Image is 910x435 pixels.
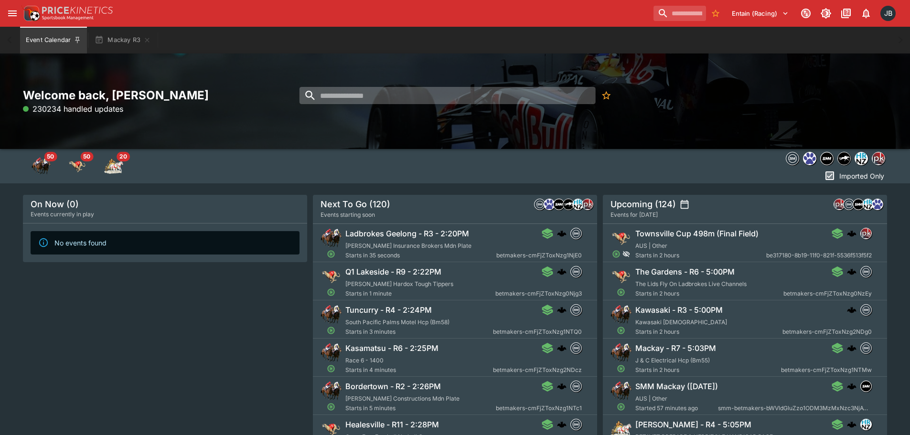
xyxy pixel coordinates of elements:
span: Starts in 4 minutes [345,365,493,375]
img: horse_racing.png [610,381,632,402]
div: samemeetingmulti [820,152,834,165]
img: hrnz.png [855,152,867,165]
div: No events found [54,234,107,252]
span: betmakers-cmFjZToxNzg2NDcz [493,365,582,375]
div: cerberus [847,267,856,276]
button: Mackay R3 [89,27,157,53]
img: greyhound_racing [68,157,87,176]
svg: Open [617,326,625,335]
img: pricekinetics.png [834,199,845,210]
div: Greyhound Racing [68,157,87,176]
span: Starts in 3 minutes [345,327,493,337]
div: cerberus [847,229,856,238]
img: hrnz.png [861,419,871,430]
img: logo-cerberus.svg [557,305,567,315]
div: Josh Brown [880,6,896,21]
span: 50 [44,152,57,161]
div: cerberus [557,229,567,238]
div: cerberus [557,420,567,429]
div: cerberus [847,305,856,315]
img: logo-cerberus.svg [557,267,567,276]
img: samemeetingmulti.png [853,199,864,210]
h6: Ladbrokes Geelong - R3 - 2:20PM [345,229,469,239]
span: betmakers-cmFjZToxNzg1NTQ0 [493,327,582,337]
img: logo-cerberus.svg [847,229,856,238]
svg: Open [617,364,625,373]
img: logo-cerberus.svg [557,343,567,353]
img: pricekinetics.png [582,199,593,210]
span: betmakers-cmFjZToxNzg1NTMw [781,365,872,375]
div: pricekinetics [860,228,872,239]
div: grnz [872,199,883,210]
svg: Open [612,250,621,258]
input: search [300,87,596,104]
div: pricekinetics [834,199,845,210]
img: logo-cerberus.svg [847,267,856,276]
img: grnz.png [803,152,816,165]
div: cerberus [557,343,567,353]
div: cerberus [557,382,567,391]
div: hrnz [862,199,874,210]
span: Starts in 5 minutes [345,403,496,413]
img: horse_racing.png [321,228,342,249]
img: logo-cerberus.svg [847,382,856,391]
img: PriceKinetics [42,7,113,14]
svg: Open [327,326,335,335]
img: betmakers.png [861,266,871,277]
div: samemeetingmulti [860,381,872,392]
svg: Open [327,250,335,258]
span: Starts in 2 hours [635,251,766,260]
div: cerberus [847,343,856,353]
span: Starts in 35 seconds [345,251,496,260]
button: No Bookmarks [708,6,723,21]
img: nztr.png [563,199,574,210]
div: Harness Racing [104,157,123,176]
div: Event type filters [23,149,132,183]
img: pricekinetics.png [861,228,871,239]
div: cerberus [557,267,567,276]
svg: Open [327,288,335,297]
span: South Pacific Palms Motel Hcp (Bm58) [345,318,450,326]
div: betmakers [570,342,582,354]
h6: Kawasaki - R3 - 5:00PM [635,305,723,315]
span: smm-betmakers-bWVldGluZzo1ODM3MzMxNzc3NjAwODg5NjQ [718,403,872,413]
h6: Bordertown - R2 - 2:26PM [345,382,441,392]
div: cerberus [847,420,856,429]
img: logo-cerberus.svg [557,382,567,391]
div: samemeetingmulti [553,199,565,210]
div: samemeetingmulti [853,199,864,210]
div: betmakers [860,304,872,316]
img: betmakers.png [571,343,581,353]
img: grnz.png [872,199,883,210]
h2: Welcome back, [PERSON_NAME] [23,88,307,103]
img: betmakers.png [535,199,545,210]
img: logo-cerberus.svg [847,343,856,353]
div: betmakers [570,266,582,277]
span: Events starting soon [321,210,375,220]
div: cerberus [847,382,856,391]
button: Event Calendar [20,27,87,53]
img: logo-cerberus.svg [847,420,856,429]
svg: Hidden [622,250,630,258]
img: greyhound_racing.png [610,228,632,249]
span: Events for [DATE] [610,210,658,220]
span: Starts in 2 hours [635,289,783,298]
div: nztr [837,152,851,165]
svg: Open [327,364,335,373]
span: AUS | Other [635,395,667,402]
img: horse_racing.png [321,342,342,363]
span: betmakers-cmFjZToxNzg0Njg3 [495,289,582,298]
span: 50 [80,152,93,161]
img: Sportsbook Management [42,16,94,20]
span: [PERSON_NAME] Constructions Mdn Plate [345,395,460,402]
span: 20 [117,152,130,161]
div: hrnz [855,152,868,165]
div: betmakers [843,199,855,210]
img: pricekinetics.png [872,152,885,165]
img: grnz.png [544,199,555,210]
p: 230234 handled updates [23,103,123,115]
span: The Lids Fly On Ladbrokes Live Channels [635,280,747,287]
span: betmakers-cmFjZToxNzg2NDg0 [782,327,872,337]
div: betmakers [860,266,872,277]
div: pricekinetics [872,152,885,165]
